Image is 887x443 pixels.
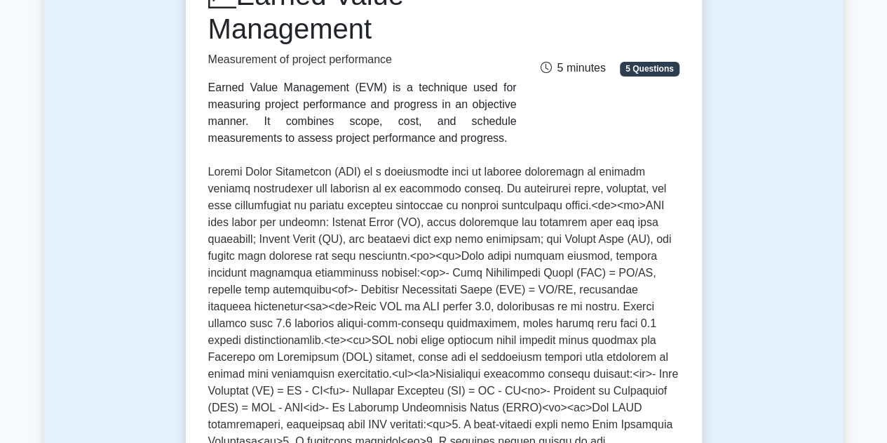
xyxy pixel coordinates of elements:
[540,62,605,74] span: 5 minutes
[208,79,517,147] div: Earned Value Management (EVM) is a technique used for measuring project performance and progress ...
[208,51,517,68] p: Measurement of project performance
[620,62,679,76] span: 5 Questions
